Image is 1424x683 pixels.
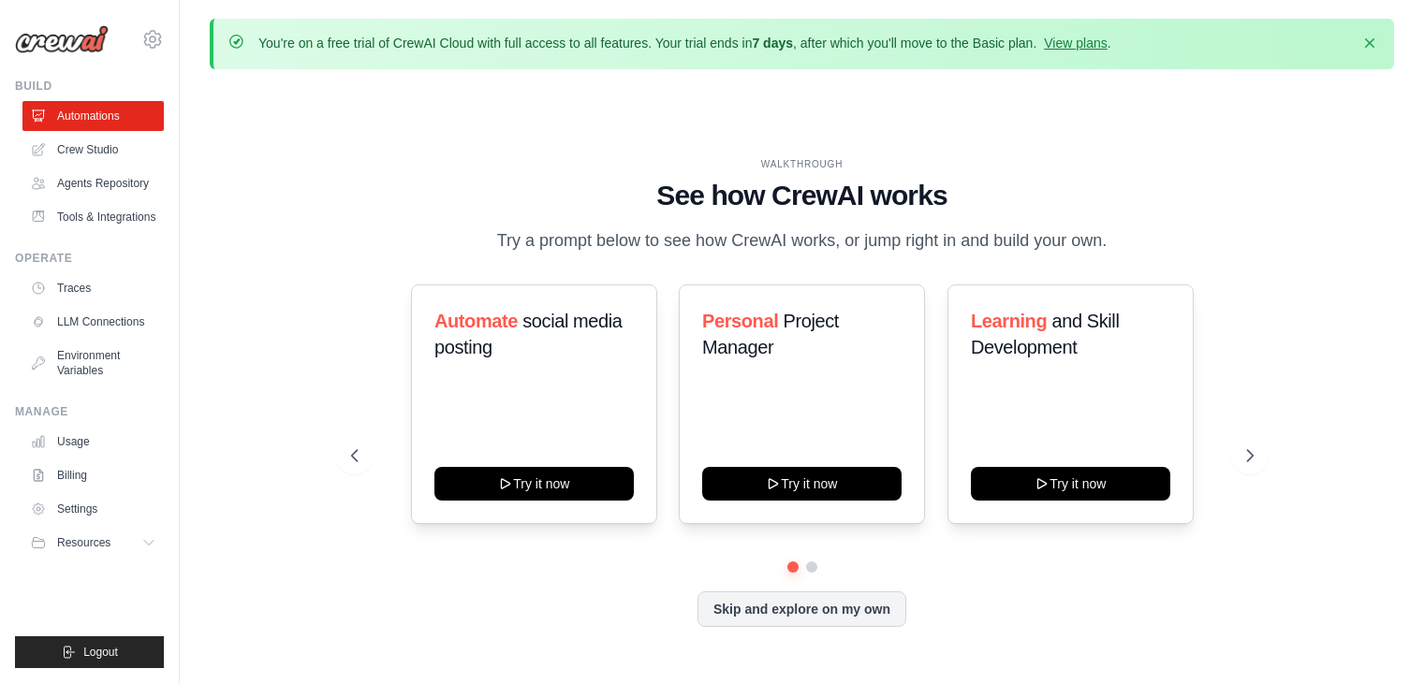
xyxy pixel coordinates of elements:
[22,341,164,385] a: Environment Variables
[22,460,164,490] a: Billing
[702,311,778,331] span: Personal
[15,25,109,53] img: Logo
[702,467,902,501] button: Try it now
[351,157,1254,171] div: WALKTHROUGH
[22,528,164,558] button: Resources
[971,311,1119,357] span: and Skill Development
[752,36,793,51] strong: 7 days
[488,227,1117,254] p: Try a prompt below to see how CrewAI works, or jump right in and build your own.
[434,311,623,357] span: social media posting
[15,251,164,266] div: Operate
[258,34,1111,52] p: You're on a free trial of CrewAI Cloud with full access to all features. Your trial ends in , aft...
[22,307,164,337] a: LLM Connections
[22,202,164,232] a: Tools & Integrations
[22,427,164,457] a: Usage
[15,79,164,94] div: Build
[697,591,906,627] button: Skip and explore on my own
[1044,36,1107,51] a: View plans
[15,636,164,668] button: Logout
[434,311,518,331] span: Automate
[351,179,1254,212] h1: See how CrewAI works
[434,467,634,501] button: Try it now
[22,273,164,303] a: Traces
[15,404,164,419] div: Manage
[22,135,164,165] a: Crew Studio
[971,467,1170,501] button: Try it now
[83,645,118,660] span: Logout
[57,535,110,550] span: Resources
[22,494,164,524] a: Settings
[22,101,164,131] a: Automations
[22,168,164,198] a: Agents Repository
[971,311,1047,331] span: Learning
